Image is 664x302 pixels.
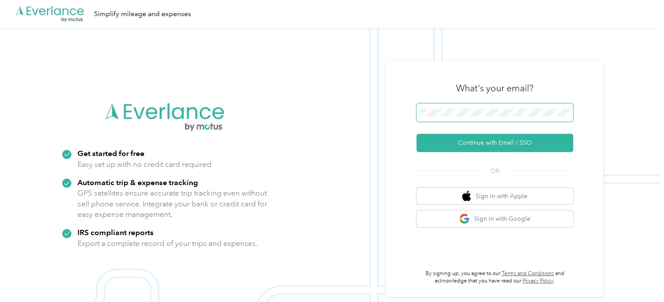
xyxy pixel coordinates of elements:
[523,278,553,284] a: Privacy Policy
[77,188,268,220] p: GPS satellites ensure accurate trip tracking even without cell phone service. Integrate your bank...
[480,166,510,176] span: OR
[77,238,258,249] p: Export a complete record of your trips and expenses.
[416,134,573,152] button: Continue with Email / SSO
[416,270,573,285] p: By signing up, you agree to our and acknowledge that you have read our .
[502,270,554,277] a: Terms and Conditions
[462,191,471,202] img: apple logo
[416,210,573,227] button: google logoSign in with Google
[94,9,191,20] div: Simplify mileage and expenses
[77,178,198,187] strong: Automatic trip & expense tracking
[77,149,144,158] strong: Get started for free
[77,228,154,237] strong: IRS compliant reports
[459,213,470,224] img: google logo
[77,159,211,170] p: Easy set up with no credit card required
[456,82,533,94] h3: What's your email?
[416,188,573,205] button: apple logoSign in with Apple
